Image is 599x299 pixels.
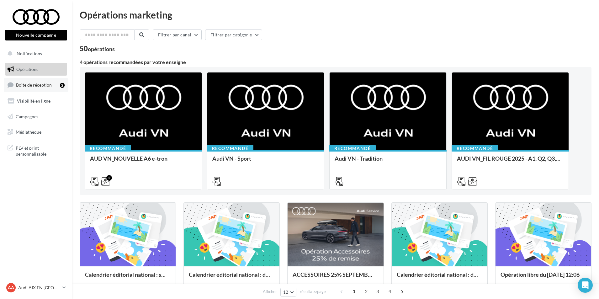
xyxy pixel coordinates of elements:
[385,286,395,296] span: 4
[335,155,441,168] div: Audi VN - Tradition
[85,145,131,152] div: Recommandé
[17,51,42,56] span: Notifications
[4,141,68,160] a: PLV et print personnalisable
[16,144,65,157] span: PLV et print personnalisable
[373,286,383,296] span: 3
[80,10,591,19] div: Opérations marketing
[300,289,326,295] span: résultats/page
[501,271,586,284] div: Opération libre du [DATE] 12:06
[205,29,262,40] button: Filtrer par catégorie
[452,145,498,152] div: Recommandé
[80,45,115,52] div: 50
[397,271,482,284] div: Calendrier éditorial national : du 02.09 au 09.09
[4,125,68,139] a: Médiathèque
[280,288,296,296] button: 12
[361,286,371,296] span: 2
[16,67,38,72] span: Opérations
[85,271,171,284] div: Calendrier éditorial national : semaine du 08.09 au 14.09
[212,155,319,168] div: Audi VN - Sport
[293,271,378,284] div: ACCESSOIRES 25% SEPTEMBRE - AUDI SERVICE
[5,30,67,40] button: Nouvelle campagne
[153,29,202,40] button: Filtrer par canal
[16,129,41,135] span: Médiathèque
[4,78,68,92] a: Boîte de réception2
[5,282,67,294] a: AA Audi AIX EN [GEOGRAPHIC_DATA]
[283,290,289,295] span: 12
[18,285,60,291] p: Audi AIX EN [GEOGRAPHIC_DATA]
[349,286,359,296] span: 1
[578,278,593,293] div: Open Intercom Messenger
[8,285,14,291] span: AA
[4,94,68,108] a: Visibilité en ligne
[80,60,591,65] div: 4 opérations recommandées par votre enseigne
[16,114,38,119] span: Campagnes
[329,145,376,152] div: Recommandé
[106,175,112,181] div: 2
[60,83,65,88] div: 2
[189,271,274,284] div: Calendrier éditorial national : du 02.09 au 15.09
[17,98,50,104] span: Visibilité en ligne
[4,63,68,76] a: Opérations
[4,110,68,123] a: Campagnes
[16,82,52,88] span: Boîte de réception
[88,46,115,52] div: opérations
[4,47,66,60] button: Notifications
[90,155,197,168] div: AUD VN_NOUVELLE A6 e-tron
[207,145,253,152] div: Recommandé
[457,155,564,168] div: AUDI VN_FIL ROUGE 2025 - A1, Q2, Q3, Q5 et Q4 e-tron
[263,289,277,295] span: Afficher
